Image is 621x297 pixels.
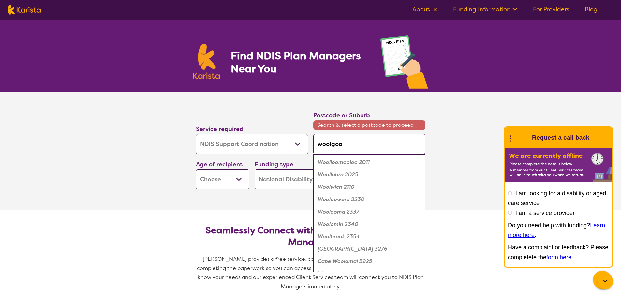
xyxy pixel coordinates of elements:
div: Woolbrook 2354 [317,230,422,243]
p: Do you need help with funding? . [508,220,609,240]
img: plan-management [380,35,428,92]
em: Woolg [318,270,334,277]
div: Woolsthorpe 3276 [317,243,422,255]
label: Age of recipient [196,160,243,168]
a: Blog [585,6,598,13]
em: oolga 2456 [334,270,363,277]
em: Woollahra 2025 [318,171,358,178]
p: Have a complaint or feedback? Please completete the . [508,243,609,262]
input: Type [313,134,425,154]
label: Service required [196,125,244,133]
img: Karista logo [8,5,41,15]
em: Cape Woolamai 3925 [318,258,372,265]
label: Postcode or Suburb [313,111,370,119]
em: Woolbrook 2354 [318,233,360,240]
em: Woolooma 2337 [318,208,359,215]
div: Woolooma 2337 [317,206,422,218]
h1: Request a call back [532,133,589,142]
a: Funding Information [453,6,517,13]
div: Woolomin 2340 [317,218,422,230]
div: Woollahra 2025 [317,169,422,181]
a: form here [546,254,571,260]
div: Woolloomooloo 2011 [317,156,422,169]
span: Search & select a postcode to proceed [313,120,425,130]
em: Woolwich 2110 [318,184,354,190]
div: Woolwich 2110 [317,181,422,193]
a: About us [412,6,437,13]
button: Channel Menu [593,271,611,289]
label: I am a service provider [515,210,575,216]
h1: Find NDIS Plan Managers Near You [231,49,367,75]
img: Karista logo [193,44,220,79]
h2: Seamlessly Connect with NDIS-Registered Plan Managers [201,225,420,248]
a: For Providers [533,6,569,13]
img: Karista [515,131,528,144]
em: Woolooware 2230 [318,196,364,203]
label: I am looking for a disability or aged care service [508,190,606,206]
span: [PERSON_NAME] provides a free service, connecting you to NDIS Plan Managers and completing the pa... [197,256,425,290]
em: [GEOGRAPHIC_DATA] 3276 [318,245,387,252]
label: Funding type [255,160,293,168]
em: Woolloomooloo 2011 [318,159,370,166]
em: Woolomin 2340 [318,221,358,228]
img: Karista offline chat form to request call back [505,148,612,182]
div: Woolgoolga 2456 [317,268,422,280]
div: Woolooware 2230 [317,193,422,206]
div: Cape Woolamai 3925 [317,255,422,268]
